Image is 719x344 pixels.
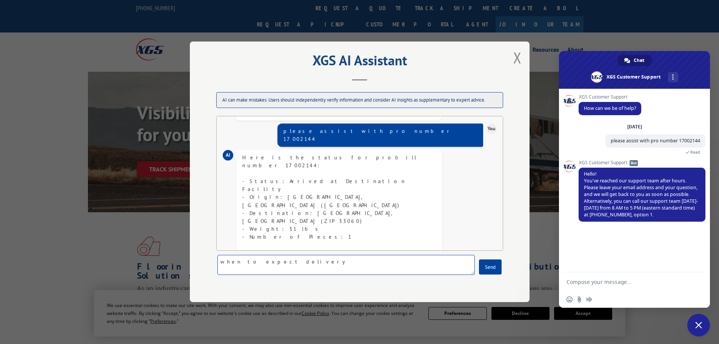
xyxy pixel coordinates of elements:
[687,314,710,336] a: Close chat
[576,296,582,302] span: Send a file
[584,171,698,218] span: Hello! You've reached our support team after hours. Please leave your email address and your ques...
[283,127,477,143] div: please assist with pro number 17002144
[630,160,638,166] span: Bot
[216,93,503,108] div: AI can make mistakes. Users should independently verify information and consider AI insights as s...
[217,255,475,275] textarea: when to expect delivery
[634,55,644,66] span: Chat
[627,125,642,129] div: [DATE]
[567,272,687,291] textarea: Compose your message...
[486,123,497,134] div: You
[479,260,502,275] button: Send
[579,94,641,100] span: XGS Customer Support
[579,160,705,165] span: XGS Customer Support
[567,296,573,302] span: Insert an emoji
[611,137,700,144] span: please assist with pro number 17002144
[242,154,436,312] div: Here is the status for probill number 17002144: - Status: Arrived at Destination Facility - Origi...
[223,150,233,160] div: AI
[209,55,511,69] h2: XGS AI Assistant
[511,47,524,68] button: Close modal
[584,105,636,111] span: How can we be of help?
[586,296,592,302] span: Audio message
[690,150,700,155] span: Read
[617,55,652,66] a: Chat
